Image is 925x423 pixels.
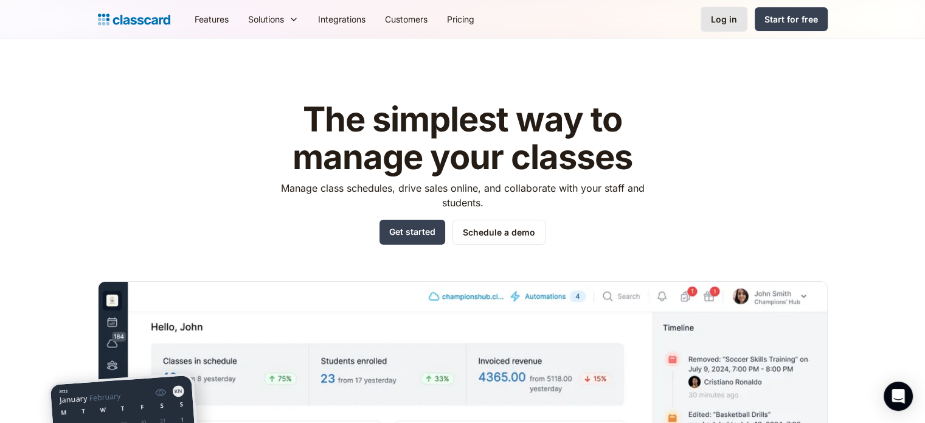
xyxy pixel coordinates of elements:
[452,220,546,245] a: Schedule a demo
[269,181,656,210] p: Manage class schedules, drive sales online, and collaborate with your staff and students.
[98,11,170,28] a: Logo
[437,5,484,33] a: Pricing
[711,13,737,26] div: Log in
[755,7,828,31] a: Start for free
[701,7,747,32] a: Log in
[248,13,284,26] div: Solutions
[379,220,445,245] a: Get started
[764,13,818,26] div: Start for free
[185,5,238,33] a: Features
[884,382,913,411] div: Open Intercom Messenger
[238,5,308,33] div: Solutions
[269,101,656,176] h1: The simplest way to manage your classes
[375,5,437,33] a: Customers
[308,5,375,33] a: Integrations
